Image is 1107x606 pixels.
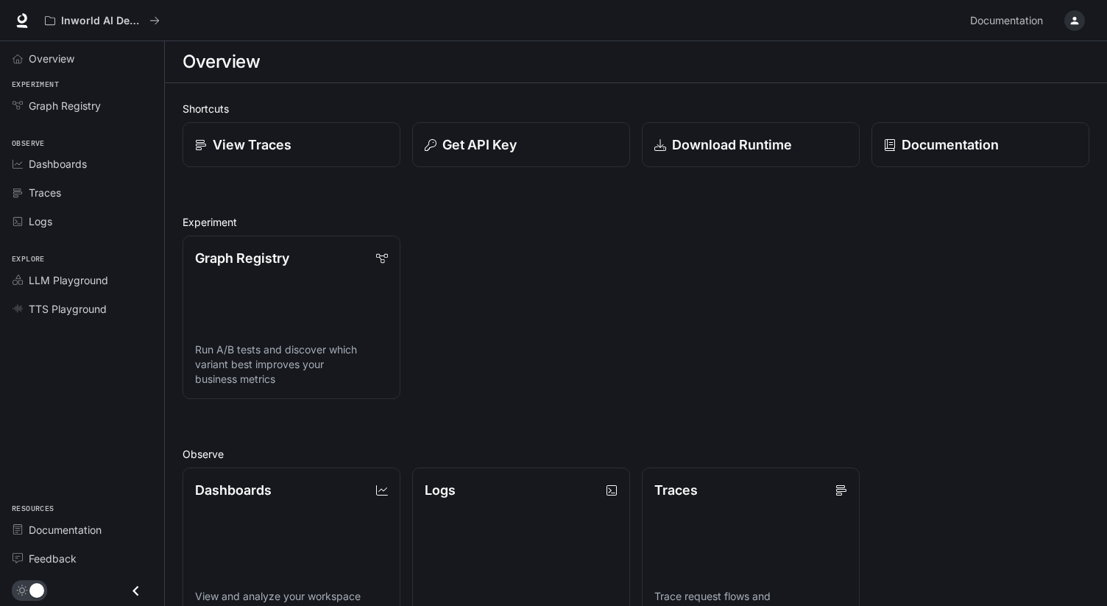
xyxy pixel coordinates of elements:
[183,101,1089,116] h2: Shortcuts
[29,551,77,566] span: Feedback
[213,135,291,155] p: View Traces
[183,47,260,77] h1: Overview
[964,6,1054,35] a: Documentation
[183,236,400,399] a: Graph RegistryRun A/B tests and discover which variant best improves your business metrics
[6,46,158,71] a: Overview
[29,185,61,200] span: Traces
[29,156,87,172] span: Dashboards
[6,267,158,293] a: LLM Playground
[6,93,158,119] a: Graph Registry
[183,214,1089,230] h2: Experiment
[6,151,158,177] a: Dashboards
[29,214,52,229] span: Logs
[442,135,517,155] p: Get API Key
[29,272,108,288] span: LLM Playground
[412,122,630,167] button: Get API Key
[29,522,102,538] span: Documentation
[61,15,144,27] p: Inworld AI Demos
[38,6,166,35] button: All workspaces
[29,301,107,317] span: TTS Playground
[902,135,999,155] p: Documentation
[6,180,158,205] a: Traces
[642,122,860,167] a: Download Runtime
[29,582,44,598] span: Dark mode toggle
[6,208,158,234] a: Logs
[195,480,272,500] p: Dashboards
[871,122,1089,167] a: Documentation
[6,296,158,322] a: TTS Playground
[672,135,792,155] p: Download Runtime
[183,446,1089,462] h2: Observe
[29,98,101,113] span: Graph Registry
[119,576,152,606] button: Close drawer
[970,12,1043,30] span: Documentation
[425,480,456,500] p: Logs
[654,480,698,500] p: Traces
[6,546,158,571] a: Feedback
[195,248,289,268] p: Graph Registry
[195,342,388,387] p: Run A/B tests and discover which variant best improves your business metrics
[29,51,74,66] span: Overview
[183,122,400,167] a: View Traces
[6,517,158,543] a: Documentation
